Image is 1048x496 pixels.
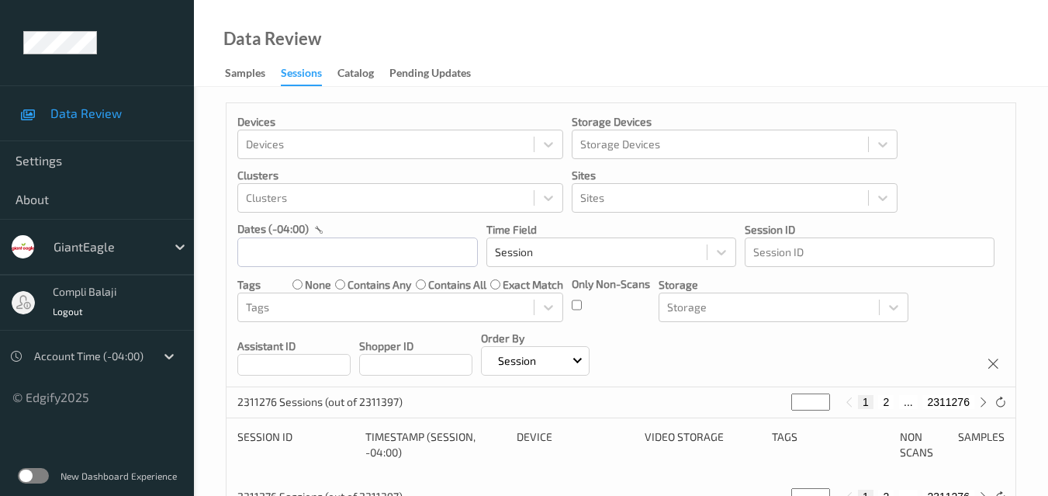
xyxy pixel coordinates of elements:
[900,429,946,460] div: Non Scans
[481,331,590,346] p: Order By
[237,277,261,293] p: Tags
[237,429,355,460] div: Session ID
[389,65,471,85] div: Pending Updates
[428,277,486,293] label: contains all
[237,221,309,237] p: dates (-04:00)
[659,277,908,293] p: Storage
[572,168,898,183] p: Sites
[237,394,403,410] p: 2311276 Sessions (out of 2311397)
[745,222,994,238] p: Session ID
[858,395,873,409] button: 1
[237,338,351,354] p: Assistant ID
[772,429,889,460] div: Tags
[237,114,563,130] p: Devices
[337,63,389,85] a: Catalog
[572,276,650,292] p: Only Non-Scans
[958,429,1005,460] div: Samples
[237,168,563,183] p: Clusters
[922,395,974,409] button: 2311276
[348,277,411,293] label: contains any
[337,65,374,85] div: Catalog
[225,65,265,85] div: Samples
[305,277,331,293] label: none
[517,429,634,460] div: Device
[223,31,321,47] div: Data Review
[225,63,281,85] a: Samples
[572,114,898,130] p: Storage Devices
[878,395,894,409] button: 2
[365,429,506,460] div: Timestamp (Session, -04:00)
[503,277,563,293] label: exact match
[281,65,322,86] div: Sessions
[899,395,918,409] button: ...
[645,429,762,460] div: Video Storage
[486,222,736,238] p: Time Field
[281,63,337,86] a: Sessions
[359,338,472,354] p: Shopper ID
[389,63,486,85] a: Pending Updates
[493,353,541,369] p: Session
